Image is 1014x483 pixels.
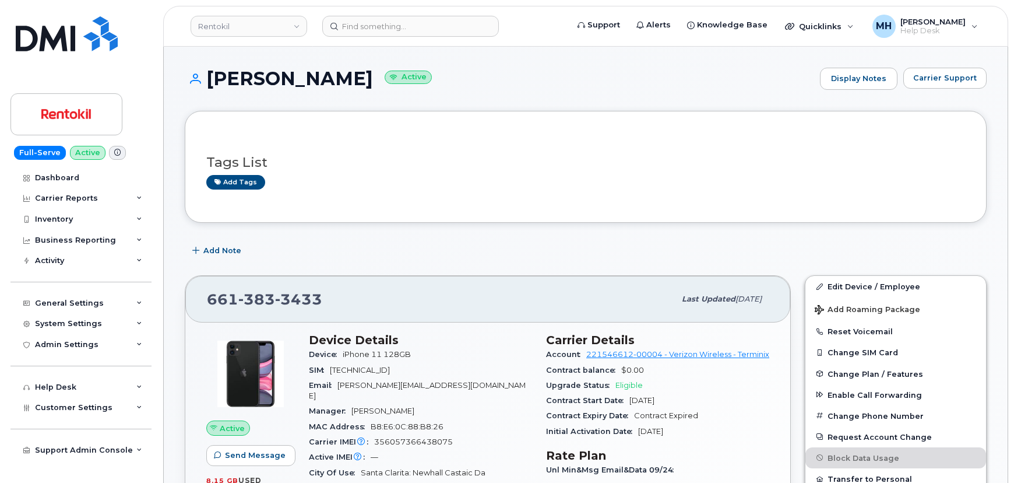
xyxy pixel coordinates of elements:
[913,72,977,83] span: Carrier Support
[203,245,241,256] span: Add Note
[546,350,586,359] span: Account
[682,295,735,303] span: Last updated
[638,427,663,436] span: [DATE]
[309,366,330,374] span: SIM
[371,422,443,431] span: B8:E6:0C:88:B8:26
[309,381,526,400] span: [PERSON_NAME][EMAIL_ADDRESS][DOMAIN_NAME]
[828,369,923,378] span: Change Plan / Features
[206,445,295,466] button: Send Message
[206,155,965,170] h3: Tags List
[546,449,769,463] h3: Rate Plan
[371,453,378,461] span: —
[309,333,532,347] h3: Device Details
[343,350,411,359] span: iPhone 11 128GB
[815,305,920,316] span: Add Roaming Package
[621,366,644,374] span: $0.00
[735,295,762,303] span: [DATE]
[805,342,986,363] button: Change SIM Card
[546,333,769,347] h3: Carrier Details
[963,432,1005,474] iframe: Messenger Launcher
[805,297,986,321] button: Add Roaming Package
[206,175,265,190] a: Add tags
[546,427,638,436] span: Initial Activation Date
[629,396,654,405] span: [DATE]
[374,437,453,446] span: 356057366438075
[309,422,371,431] span: MAC Address
[546,381,615,390] span: Upgrade Status
[615,381,643,390] span: Eligible
[309,350,343,359] span: Device
[225,450,286,461] span: Send Message
[805,363,986,384] button: Change Plan / Features
[309,407,351,415] span: Manager
[351,407,414,415] span: [PERSON_NAME]
[805,384,986,405] button: Enable Call Forwarding
[805,405,986,426] button: Change Phone Number
[185,68,814,89] h1: [PERSON_NAME]
[207,290,322,308] span: 661
[220,423,245,434] span: Active
[546,466,679,474] span: Unl Min&Msg Email&Data 09/24
[238,290,275,308] span: 383
[546,366,621,374] span: Contract balance
[185,240,251,261] button: Add Note
[546,411,634,420] span: Contract Expiry Date
[361,468,485,477] span: Santa Clarita: Newhall Castaic Da
[820,68,897,90] a: Display Notes
[275,290,322,308] span: 3433
[309,381,337,390] span: Email
[309,453,371,461] span: Active IMEI
[385,71,432,84] small: Active
[546,396,629,405] span: Contract Start Date
[805,447,986,468] button: Block Data Usage
[634,411,698,420] span: Contract Expired
[903,68,987,89] button: Carrier Support
[309,437,374,446] span: Carrier IMEI
[586,350,769,359] a: 221546612-00004 - Verizon Wireless - Terminix
[828,390,922,399] span: Enable Call Forwarding
[309,468,361,477] span: City Of Use
[805,276,986,297] a: Edit Device / Employee
[330,366,390,374] span: [TECHNICAL_ID]
[805,426,986,447] button: Request Account Change
[805,321,986,342] button: Reset Voicemail
[216,339,286,409] img: iPhone_11.jpg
